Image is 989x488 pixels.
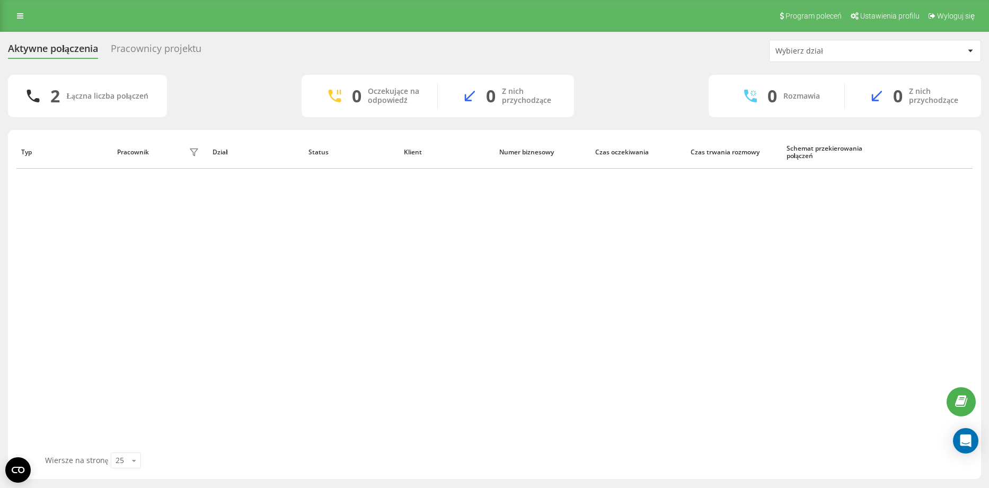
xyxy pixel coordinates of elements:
[486,86,496,106] div: 0
[45,455,108,465] span: Wiersze na stronę
[953,428,978,454] div: Open Intercom Messenger
[937,12,975,20] span: Wyloguj się
[404,149,490,156] div: Klient
[8,43,98,59] div: Aktywne połączenia
[785,12,842,20] span: Program poleceń
[5,457,31,483] button: Open CMP widget
[893,86,903,106] div: 0
[117,149,149,156] div: Pracownik
[116,455,124,466] div: 25
[502,87,558,105] div: Z nich przychodzące
[691,149,776,156] div: Czas trwania rozmowy
[50,86,60,106] div: 2
[595,149,681,156] div: Czas oczekiwania
[308,149,394,156] div: Status
[787,145,872,160] div: Schemat przekierowania połączeń
[909,87,965,105] div: Z nich przychodzące
[352,86,361,106] div: 0
[66,92,148,101] div: Łączna liczba połączeń
[499,149,585,156] div: Numer biznesowy
[860,12,920,20] span: Ustawienia profilu
[21,149,107,156] div: Typ
[213,149,298,156] div: Dział
[775,47,902,56] div: Wybierz dział
[368,87,421,105] div: Oczekujące na odpowiedź
[783,92,820,101] div: Rozmawia
[767,86,777,106] div: 0
[111,43,201,59] div: Pracownicy projektu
